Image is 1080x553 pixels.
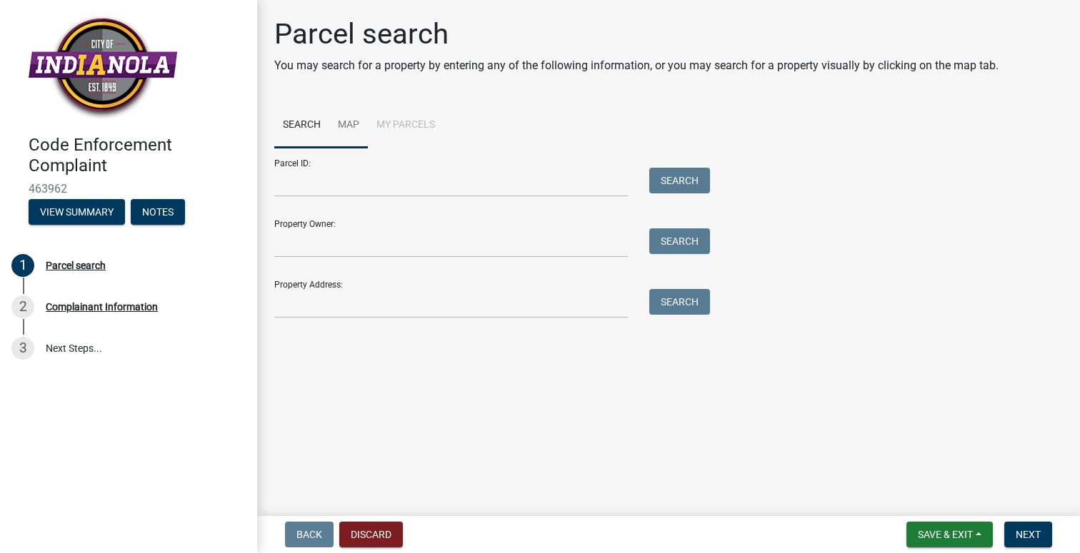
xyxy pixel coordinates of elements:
span: 463962 [29,182,229,196]
a: Search [274,103,329,148]
div: Complainant Information [46,302,158,312]
button: Notes [131,199,185,225]
button: Save & Exit [906,522,993,547]
div: Parcel search [46,260,106,270]
button: View Summary [29,199,125,225]
button: Next [1004,522,1052,547]
a: Map [329,103,368,148]
wm-modal-confirm: Notes [131,207,185,218]
img: City of Indianola, Iowa [29,15,177,120]
span: Back [296,529,322,540]
button: Back [285,522,334,547]
h1: Parcel search [274,17,999,51]
button: Discard [339,522,403,547]
wm-modal-confirm: Summary [29,207,125,218]
button: Search [649,228,710,254]
div: 3 [11,337,34,360]
div: 2 [11,295,34,318]
span: Save & Exit [918,529,973,540]
p: You may search for a property by entering any of the following information, or you may search for... [274,57,999,74]
div: 1 [11,254,34,277]
span: Next [1016,529,1041,540]
button: Search [649,289,710,315]
h4: Code Enforcement Complaint [29,135,246,176]
button: Search [649,168,710,193]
